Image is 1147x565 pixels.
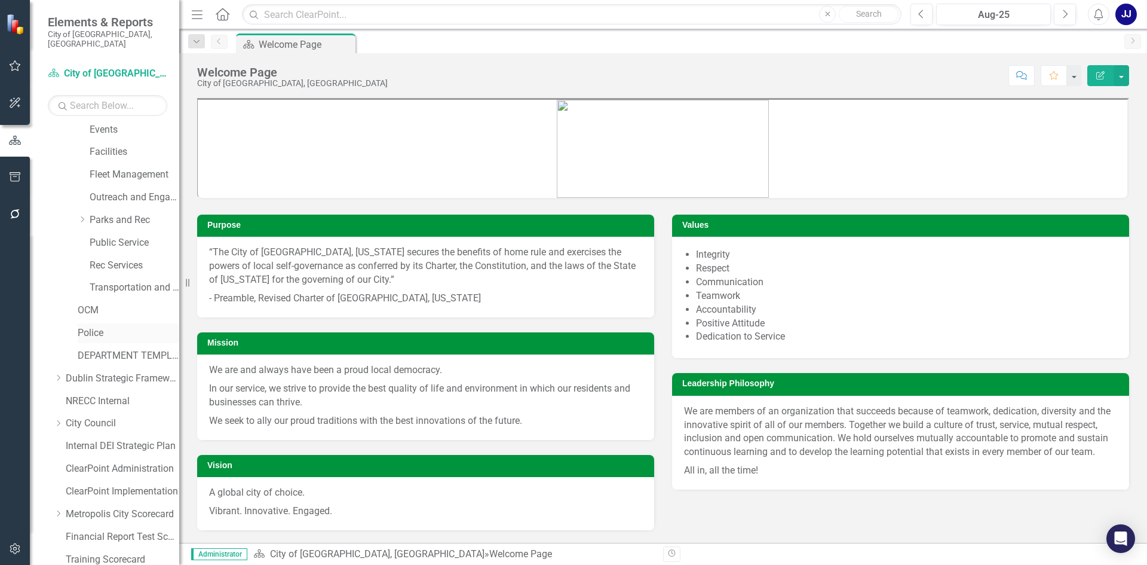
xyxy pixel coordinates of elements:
[696,262,1117,276] li: Respect
[66,530,179,544] a: Financial Report Test Scorecard
[1115,4,1137,25] button: JJ
[90,281,179,295] a: Transportation and Mobility
[197,79,388,88] div: City of [GEOGRAPHIC_DATA], [GEOGRAPHIC_DATA]
[66,417,179,430] a: City Council
[6,13,27,34] img: ClearPoint Strategy
[242,4,901,25] input: Search ClearPoint...
[209,412,642,428] p: We seek to ally our proud traditions with the best innovations of the future.
[66,439,179,453] a: Internal DEI Strategic Plan
[207,338,648,347] h3: Mission
[557,100,769,198] img: city-of-dublin-logo.png
[696,276,1117,289] li: Communication
[78,326,179,340] a: Police
[207,221,648,230] h3: Purpose
[207,461,648,470] h3: Vision
[90,259,179,273] a: Rec Services
[191,548,247,560] span: Administrator
[78,349,179,363] a: DEPARTMENT TEMPLATE
[90,168,179,182] a: Fleet Management
[696,289,1117,303] li: Teamwork
[197,66,388,79] div: Welcome Page
[1106,524,1135,553] div: Open Intercom Messenger
[66,462,179,476] a: ClearPoint Administration
[856,9,882,19] span: Search
[90,213,179,227] a: Parks and Rec
[259,37,352,52] div: Welcome Page
[90,145,179,159] a: Facilities
[682,379,1123,388] h3: Leadership Philosophy
[696,330,1117,344] li: Dedication to Service
[48,29,167,49] small: City of [GEOGRAPHIC_DATA], [GEOGRAPHIC_DATA]
[696,248,1117,262] li: Integrity
[48,15,167,29] span: Elements & Reports
[839,6,898,23] button: Search
[78,304,179,317] a: OCM
[270,548,484,560] a: City of [GEOGRAPHIC_DATA], [GEOGRAPHIC_DATA]
[90,191,179,204] a: Outreach and Engagement
[66,395,179,408] a: NRECC Internal
[209,502,642,518] p: Vibrant. Innovative. Engaged.
[684,405,1117,462] p: We are members of an organization that succeeds because of teamwork, dedication, diversity and th...
[48,95,167,116] input: Search Below...
[489,548,552,560] div: Welcome Page
[90,123,179,137] a: Events
[48,67,167,81] a: City of [GEOGRAPHIC_DATA], [GEOGRAPHIC_DATA]
[66,485,179,499] a: ClearPoint Implementation
[936,4,1051,25] button: Aug-25
[696,317,1117,331] li: Positive Attitude
[940,8,1047,22] div: Aug-25
[209,486,642,502] p: A global city of choice.
[209,289,642,306] p: - Preamble, Revised Charter of [GEOGRAPHIC_DATA], [US_STATE]
[682,221,1123,230] h3: Values
[253,548,654,561] div: »
[684,462,1117,478] p: All in, all the time!
[209,380,642,412] p: In our service, we strive to provide the best quality of life and environment in which our reside...
[66,372,179,386] a: Dublin Strategic Framework
[696,303,1117,317] li: Accountability
[90,236,179,250] a: Public Service
[209,246,642,289] p: “The City of [GEOGRAPHIC_DATA], [US_STATE] secures the benefits of home rule and exercises the po...
[66,508,179,521] a: Metropolis City Scorecard
[209,364,642,380] p: We are and always have been a proud local democracy.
